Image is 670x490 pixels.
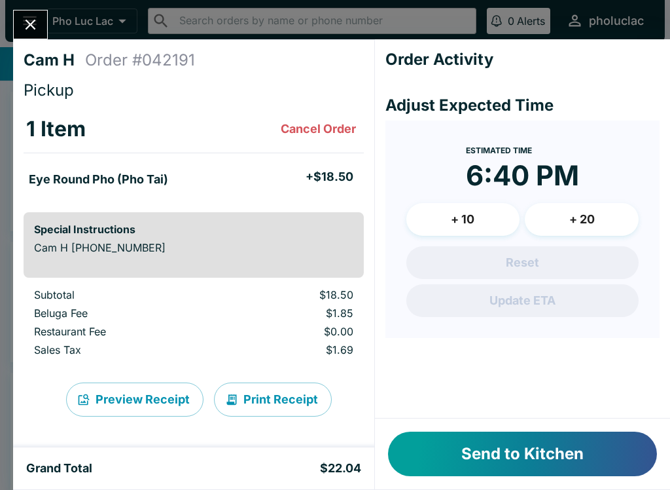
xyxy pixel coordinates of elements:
button: Cancel Order [275,116,361,142]
button: Print Receipt [214,383,332,417]
p: Subtotal [34,288,207,301]
time: 6:40 PM [466,159,579,193]
p: $1.85 [228,307,353,320]
h5: Eye Round Pho (Pho Tai) [29,172,168,187]
p: Beluga Fee [34,307,207,320]
button: Send to Kitchen [388,432,657,476]
button: + 20 [525,203,639,236]
h4: Cam H [24,50,85,70]
p: $0.00 [228,325,353,338]
button: Close [14,10,47,39]
table: orders table [24,288,364,362]
p: $18.50 [228,288,353,301]
p: Cam H [PHONE_NUMBER] [34,241,353,254]
button: + 10 [406,203,520,236]
p: Restaurant Fee [34,325,207,338]
span: Pickup [24,81,74,100]
button: Preview Receipt [66,383,203,417]
h4: Adjust Expected Time [385,96,660,115]
table: orders table [24,105,364,202]
h5: + $18.50 [306,169,353,185]
p: $1.69 [228,343,353,356]
h4: Order Activity [385,50,660,69]
h6: Special Instructions [34,223,353,236]
span: Estimated Time [466,145,532,155]
h3: 1 Item [26,116,86,142]
h5: Grand Total [26,461,92,476]
h4: Order # 042191 [85,50,195,70]
h5: $22.04 [320,461,361,476]
p: Sales Tax [34,343,207,356]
